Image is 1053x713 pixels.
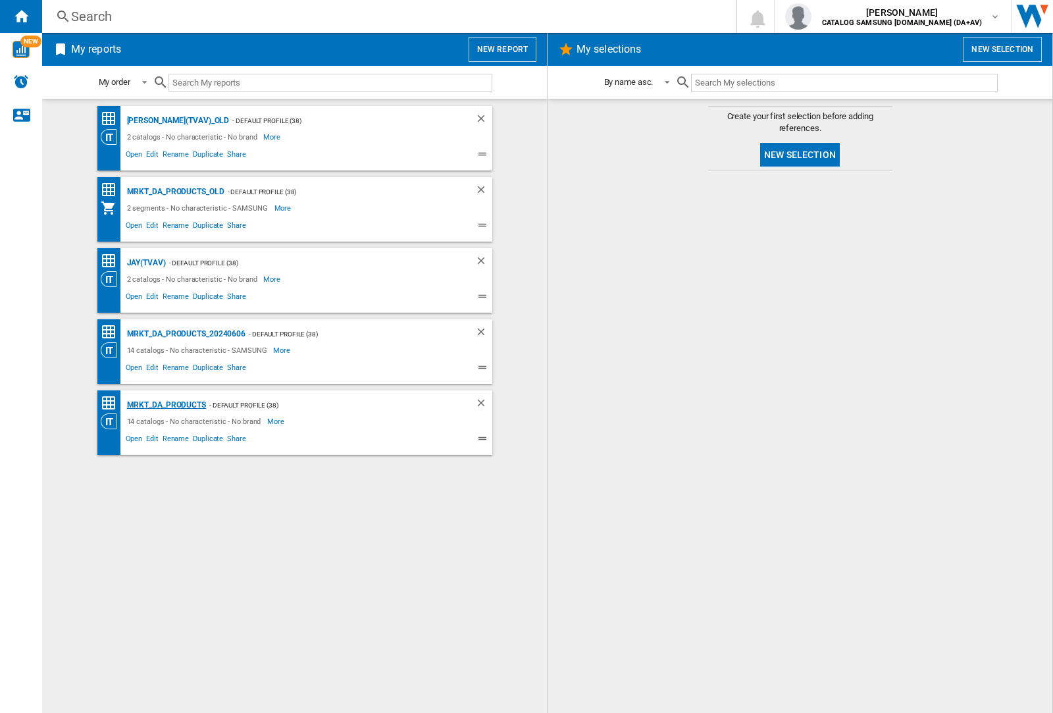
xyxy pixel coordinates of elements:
[68,37,124,62] h2: My reports
[124,342,274,358] div: 14 catalogs - No characteristic - SAMSUNG
[708,111,892,134] span: Create your first selection before adding references.
[13,41,30,58] img: wise-card.svg
[124,433,145,448] span: Open
[124,413,268,429] div: 14 catalogs - No characteristic - No brand
[161,361,191,377] span: Rename
[267,413,286,429] span: More
[475,397,492,413] div: Delete
[161,290,191,306] span: Rename
[475,113,492,129] div: Delete
[124,113,230,129] div: [PERSON_NAME](TVAV)_old
[225,290,248,306] span: Share
[101,129,124,145] div: Category View
[574,37,644,62] h2: My selections
[245,326,448,342] div: - Default profile (38)
[224,184,449,200] div: - Default profile (38)
[263,129,282,145] span: More
[161,433,191,448] span: Rename
[124,219,145,235] span: Open
[101,324,124,340] div: Price Matrix
[101,395,124,411] div: Price Matrix
[101,200,124,216] div: My Assortment
[124,397,206,413] div: MRKT_DA_PRODUCTS
[229,113,448,129] div: - Default profile (38)
[469,37,536,62] button: New report
[225,433,248,448] span: Share
[13,74,29,90] img: alerts-logo.svg
[475,255,492,271] div: Delete
[785,3,811,30] img: profile.jpg
[191,361,225,377] span: Duplicate
[144,290,161,306] span: Edit
[99,77,130,87] div: My order
[475,184,492,200] div: Delete
[963,37,1042,62] button: New selection
[101,271,124,287] div: Category View
[822,18,982,27] b: CATALOG SAMSUNG [DOMAIN_NAME] (DA+AV)
[124,148,145,164] span: Open
[161,148,191,164] span: Rename
[124,129,264,145] div: 2 catalogs - No characteristic - No brand
[124,326,246,342] div: MRKT_DA_PRODUCTS_20240606
[124,255,166,271] div: JAY(TVAV)
[101,111,124,127] div: Price Matrix
[760,143,840,167] button: New selection
[168,74,492,92] input: Search My reports
[161,219,191,235] span: Rename
[225,219,248,235] span: Share
[475,326,492,342] div: Delete
[124,271,264,287] div: 2 catalogs - No characteristic - No brand
[101,342,124,358] div: Category View
[225,361,248,377] span: Share
[166,255,449,271] div: - Default profile (38)
[191,433,225,448] span: Duplicate
[71,7,702,26] div: Search
[191,219,225,235] span: Duplicate
[274,200,294,216] span: More
[191,148,225,164] span: Duplicate
[144,433,161,448] span: Edit
[144,219,161,235] span: Edit
[273,342,292,358] span: More
[144,148,161,164] span: Edit
[101,182,124,198] div: Price Matrix
[101,413,124,429] div: Category View
[206,397,449,413] div: - Default profile (38)
[263,271,282,287] span: More
[822,6,982,19] span: [PERSON_NAME]
[20,36,41,47] span: NEW
[144,361,161,377] span: Edit
[124,290,145,306] span: Open
[604,77,654,87] div: By name asc.
[124,200,274,216] div: 2 segments - No characteristic - SAMSUNG
[191,290,225,306] span: Duplicate
[225,148,248,164] span: Share
[691,74,997,92] input: Search My selections
[124,184,224,200] div: MRKT_DA_PRODUCTS_OLD
[101,253,124,269] div: Price Matrix
[124,361,145,377] span: Open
